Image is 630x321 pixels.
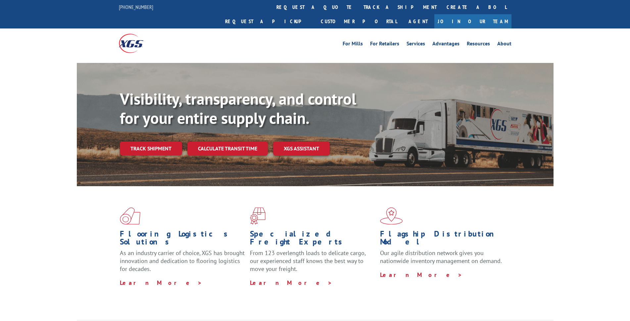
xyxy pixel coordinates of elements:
a: For Retailers [370,41,399,48]
p: From 123 overlength loads to delicate cargo, our experienced staff knows the best way to move you... [250,249,375,279]
span: Our agile distribution network gives you nationwide inventory management on demand. [380,249,502,265]
a: About [497,41,511,48]
a: Calculate transit time [187,141,268,156]
span: As an industry carrier of choice, XGS has brought innovation and dedication to flooring logistics... [120,249,245,273]
b: Visibility, transparency, and control for your entire supply chain. [120,88,356,128]
h1: Flagship Distribution Model [380,230,505,249]
a: Advantages [432,41,460,48]
a: Track shipment [120,141,182,155]
img: xgs-icon-focused-on-flooring-red [250,207,266,225]
a: Services [407,41,425,48]
a: Resources [467,41,490,48]
a: Customer Portal [316,14,402,28]
a: Learn More > [380,271,462,279]
a: Learn More > [120,279,202,287]
a: XGS ASSISTANT [273,141,330,156]
h1: Specialized Freight Experts [250,230,375,249]
img: xgs-icon-total-supply-chain-intelligence-red [120,207,140,225]
a: Learn More > [250,279,332,287]
a: Agent [402,14,434,28]
a: Join Our Team [434,14,511,28]
a: Request a pickup [220,14,316,28]
h1: Flooring Logistics Solutions [120,230,245,249]
a: For Mills [343,41,363,48]
a: [PHONE_NUMBER] [119,4,153,10]
img: xgs-icon-flagship-distribution-model-red [380,207,403,225]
